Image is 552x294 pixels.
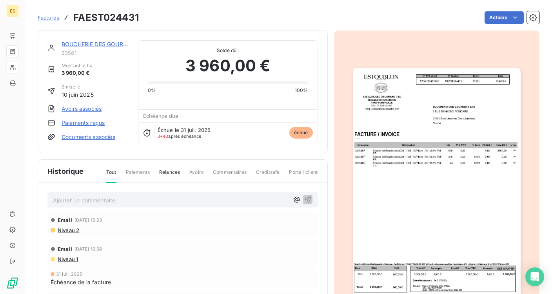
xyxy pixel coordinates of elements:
[57,256,78,262] span: Niveau 1
[51,278,111,286] span: Échéance de la facture
[74,247,102,251] span: [DATE] 16:58
[58,246,72,252] span: Email
[57,227,79,233] span: Niveau 2
[38,14,59,21] span: Factures
[525,267,544,286] div: Open Intercom Messenger
[56,272,82,276] span: 31 juil. 2025
[213,169,247,182] span: Commentaires
[143,113,179,119] span: Échéance due
[62,41,151,47] a: BOUCHERIE DES GOURMETS SAS
[158,127,211,133] span: Échue le 31 juil. 2025
[47,166,84,177] span: Historique
[73,11,139,25] h3: FAEST024431
[148,47,308,54] span: Solde dû :
[185,54,271,78] span: 3 960,00 €
[62,50,129,56] span: 23581
[6,5,19,17] div: ES
[38,14,59,22] a: Factures
[62,105,102,113] a: Avoirs associés
[256,169,280,182] span: Creditsafe
[158,134,202,139] span: après échéance
[62,69,94,77] span: 3 960,00 €
[289,127,313,139] span: échue
[62,62,94,69] span: Montant initial
[189,169,203,182] span: Avoirs
[58,217,72,223] span: Email
[148,87,156,94] span: 0%
[62,119,105,127] a: Paiements reçus
[126,169,150,182] span: Paiements
[74,218,102,222] span: [DATE] 15:53
[295,87,308,94] span: 100%
[6,277,19,289] img: Logo LeanPay
[62,90,94,99] span: 10 juin 2025
[485,11,524,24] button: Actions
[106,169,116,183] span: Tout
[62,133,115,141] a: Documents associés
[289,169,318,182] span: Portail client
[159,169,180,182] span: Relances
[158,133,169,139] span: J+40
[62,83,94,90] span: Émise le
